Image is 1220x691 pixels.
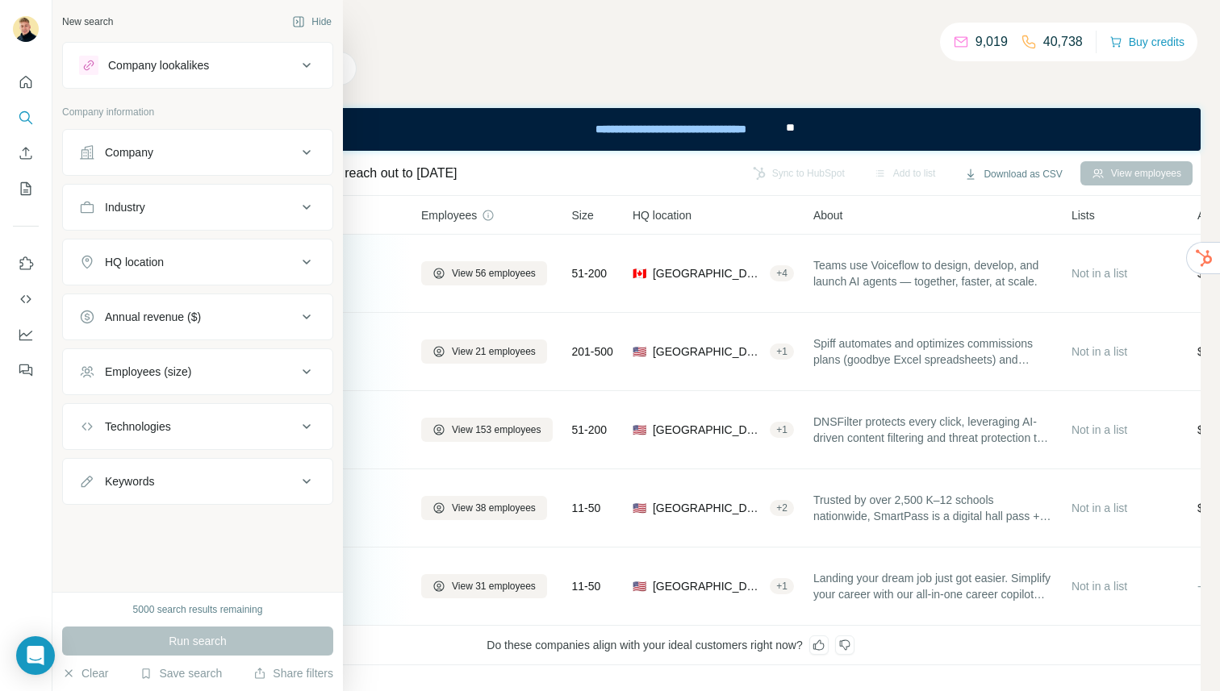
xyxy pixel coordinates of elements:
p: 40,738 [1043,32,1083,52]
span: Trusted by over 2,500 K–12 schools nationwide, SmartPass is a digital hall pass + student account... [813,492,1052,524]
button: Industry [63,188,332,227]
span: Not in a list [1072,345,1127,358]
span: About [813,207,843,223]
div: Technologies [105,418,171,435]
button: Keywords [63,462,332,501]
span: View 153 employees [452,423,541,437]
span: 51-200 [572,265,608,281]
span: DNSFilter protects every click, leveraging AI-driven content filtering and threat protection to b... [813,414,1052,446]
div: + 1 [770,423,794,437]
div: HQ location [105,254,164,270]
span: [GEOGRAPHIC_DATA], [US_STATE] [653,578,763,594]
div: 5000 search results remaining [133,602,263,617]
button: Use Surfe on LinkedIn [13,249,39,278]
div: Open Intercom Messenger [16,636,55,675]
button: View 31 employees [421,574,547,598]
span: Landing your dream job just got easier. Simplify your career with our all-in-one career copilot p... [813,570,1052,602]
div: + 4 [770,266,794,281]
button: Company [63,133,332,172]
h4: Search [140,19,1201,42]
span: HQ location [633,207,691,223]
button: View 153 employees [421,418,553,442]
button: Employees (size) [63,352,332,391]
span: [GEOGRAPHIC_DATA], [US_STATE] [653,422,763,438]
p: 9,019 [976,32,1008,52]
span: Spiff automates and optimizes commissions plans (goodbye Excel spreadsheets) and motivates commis... [813,335,1052,368]
span: Not in a list [1072,580,1127,593]
button: Company lookalikes [63,46,332,85]
button: HQ location [63,243,332,281]
div: + 1 [770,579,794,593]
button: Quick start [13,68,39,97]
div: Company [105,144,153,160]
span: Not in a list [1072,423,1127,436]
div: Industry [105,199,145,215]
span: Not in a list [1072,502,1127,514]
div: New search [62,15,113,29]
button: Use Surfe API [13,285,39,314]
span: 11-50 [572,500,601,516]
button: My lists [13,174,39,203]
button: Enrich CSV [13,139,39,168]
div: + 2 [770,501,794,515]
button: View 56 employees [421,261,547,285]
span: View 31 employees [452,579,536,593]
p: Company information [62,105,333,119]
iframe: Banner [140,108,1201,151]
button: Download as CSV [953,162,1073,186]
span: Lists [1072,207,1095,223]
span: 🇺🇸 [633,500,646,516]
div: + 1 [770,344,794,359]
button: Feedback [13,356,39,385]
button: Buy credits [1109,31,1184,53]
div: Company lookalikes [108,57,209,73]
span: 🇺🇸 [633,422,646,438]
span: Not in a list [1072,267,1127,280]
span: Teams use Voiceflow to design, develop, and launch AI agents — together, faster, at scale. [813,257,1052,289]
div: Employees (size) [105,364,191,380]
img: Avatar [13,16,39,42]
div: Keywords [105,473,154,489]
span: 🇨🇦 [633,265,646,281]
button: Hide [281,10,343,34]
span: View 21 employees [452,344,536,359]
span: View 56 employees [452,266,536,281]
span: Size [572,207,594,223]
span: Employees [421,207,477,223]
span: 51-200 [572,422,608,438]
button: Share filters [253,665,333,681]
button: View 21 employees [421,339,547,364]
span: 201-500 [572,343,613,360]
span: 🇺🇸 [633,343,646,360]
span: 11-50 [572,578,601,594]
button: Save search [140,665,222,681]
button: Annual revenue ($) [63,298,332,336]
button: Search [13,103,39,132]
div: Annual revenue ($) [105,309,201,325]
span: 🇺🇸 [633,578,646,594]
button: Dashboard [13,320,39,349]
span: View 38 employees [452,501,536,515]
div: Do these companies align with your ideal customers right now? [140,626,1201,665]
span: [GEOGRAPHIC_DATA], [US_STATE] [653,500,763,516]
span: [GEOGRAPHIC_DATA], [US_STATE] [653,343,763,360]
span: [GEOGRAPHIC_DATA], [GEOGRAPHIC_DATA] [653,265,763,281]
button: Clear [62,665,108,681]
button: View 38 employees [421,496,547,520]
button: Technologies [63,407,332,446]
span: - [1197,580,1201,593]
